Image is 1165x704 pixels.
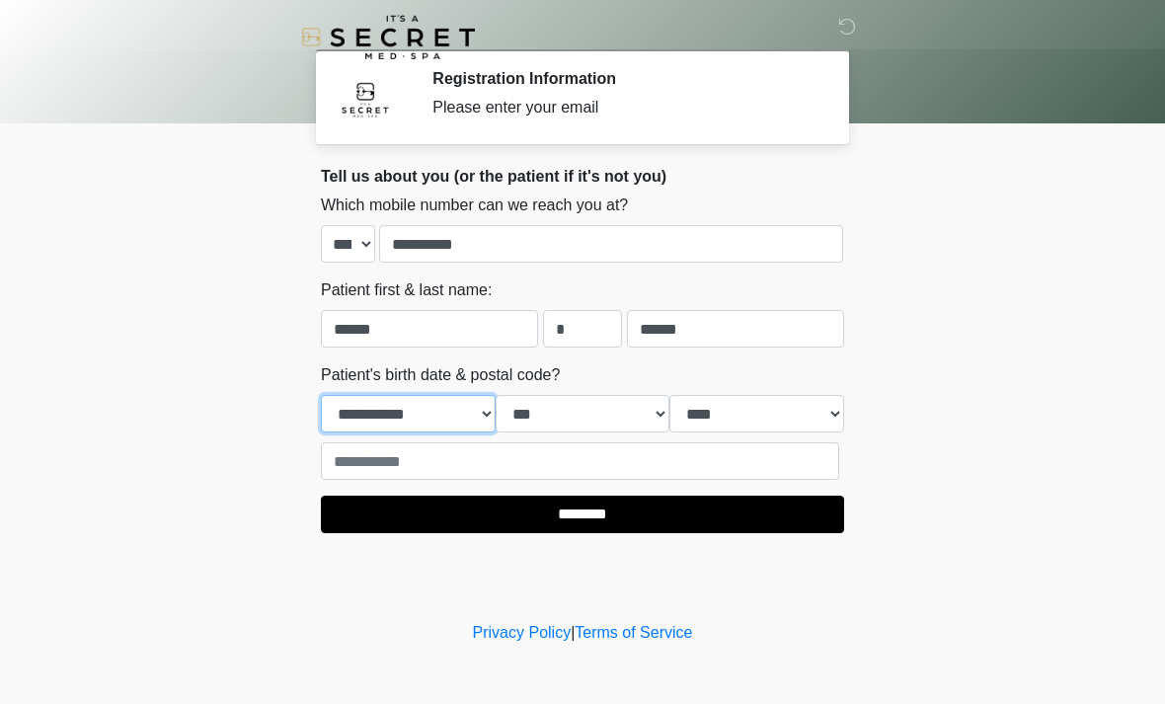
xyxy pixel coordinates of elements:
a: Privacy Policy [473,624,572,641]
label: Patient first & last name: [321,278,492,302]
div: Please enter your email [432,96,815,119]
a: Terms of Service [575,624,692,641]
img: It's A Secret Med Spa Logo [301,15,475,59]
h2: Registration Information [432,69,815,88]
a: | [571,624,575,641]
label: Patient's birth date & postal code? [321,363,560,387]
label: Which mobile number can we reach you at? [321,194,628,217]
img: Agent Avatar [336,69,395,128]
h2: Tell us about you (or the patient if it's not you) [321,167,844,186]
